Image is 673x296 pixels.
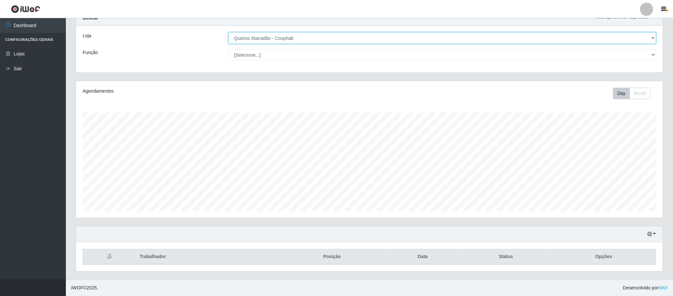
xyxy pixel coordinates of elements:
[83,32,91,39] label: Loja
[460,249,552,265] th: Status
[613,88,656,99] div: Toolbar with button groups
[71,285,83,290] span: IWOF
[279,249,386,265] th: Posição
[552,249,656,265] th: Opções
[613,88,651,99] div: First group
[83,88,316,95] div: Agendamentos
[83,49,98,56] label: Função
[71,284,98,291] span: © 2025 .
[630,88,651,99] button: Month
[623,284,668,291] span: Desenvolvido por
[136,249,279,265] th: Trabalhador
[613,88,630,99] button: Day
[659,285,668,290] a: iWof
[11,5,40,13] img: CoreUI Logo
[386,249,460,265] th: Data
